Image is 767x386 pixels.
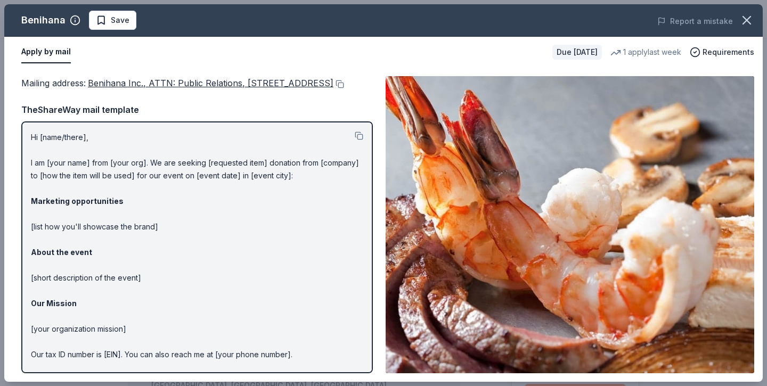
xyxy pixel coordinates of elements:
strong: About the event [31,248,92,257]
strong: Our Mission [31,299,77,308]
button: Save [89,11,136,30]
strong: Marketing opportunities [31,196,124,206]
div: Mailing address : [21,76,373,90]
div: 1 apply last week [610,46,681,59]
button: Report a mistake [657,15,733,28]
div: Due [DATE] [552,45,602,60]
img: Image for Benihana [386,76,754,373]
div: TheShareWay mail template [21,103,373,117]
span: Save [111,14,129,27]
div: Benihana [21,12,66,29]
button: Requirements [690,46,754,59]
span: Requirements [703,46,754,59]
span: Benihana Inc., ATTN: Public Relations, [STREET_ADDRESS] [88,78,333,88]
button: Apply by mail [21,41,71,63]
